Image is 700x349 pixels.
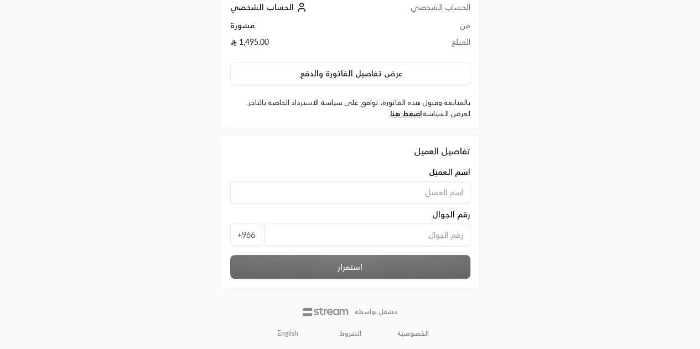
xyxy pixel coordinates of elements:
td: المبلغ [367,37,470,53]
td: مشورة [230,20,367,37]
p: مشغل بواسطة [355,308,398,316]
span: اسم العميل [429,166,470,178]
button: عرض تفاصيل الفاتورة والدفع [230,62,470,85]
td: 1,495.00 [230,37,367,53]
span: رقم الجوال [432,209,470,220]
a: اضغط هنا [390,109,422,118]
a: English [271,325,304,342]
a: الخصوصية [397,329,429,338]
div: تفاصيل العميل [230,144,470,158]
a: الشروط [340,329,361,338]
td: من [367,20,470,37]
a: الحساب الشخصي [230,2,309,12]
input: رقم الجوال [265,223,470,246]
label: بالمتابعة وقبول هذه الفاتورة، توافق على سياسة الاسترداد الخاصة بالتاجر. لعرض السياسة . [230,97,470,119]
input: اسم العميل [230,181,470,204]
td: الحساب الشخصي [367,2,470,20]
span: +966 [230,223,262,246]
span: الحساب الشخصي [230,2,294,12]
